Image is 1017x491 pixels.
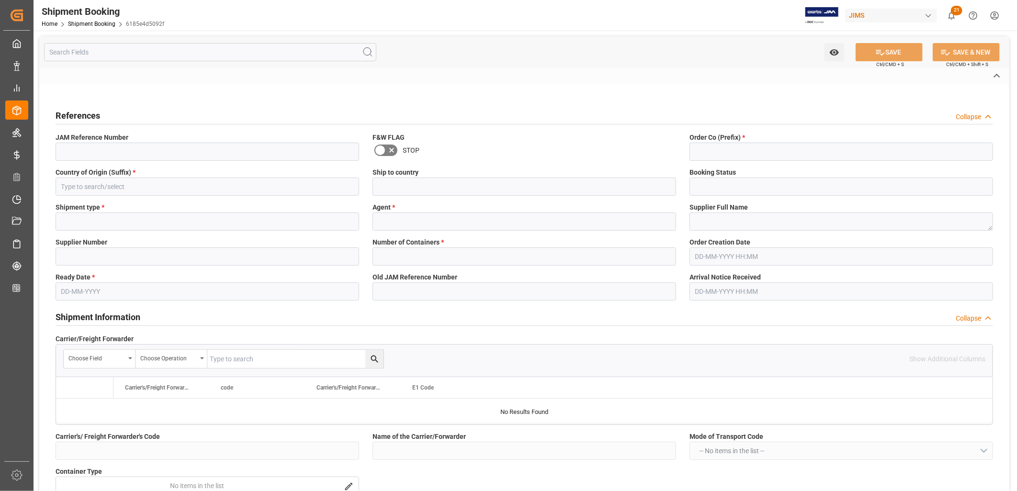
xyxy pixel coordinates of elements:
[56,133,128,143] span: JAM Reference Number
[689,442,993,460] button: open menu
[42,4,164,19] div: Shipment Booking
[689,237,750,247] span: Order Creation Date
[64,350,136,368] button: open menu
[56,467,102,477] span: Container Type
[695,446,769,456] span: -- No items in the list --
[56,334,134,344] span: Carrier/Freight Forwarder
[68,21,115,27] a: Shipment Booking
[56,109,100,122] h2: References
[876,61,904,68] span: Ctrl/CMD + S
[373,272,457,282] span: Old JAM Reference Number
[44,43,376,61] input: Search Fields
[56,432,160,442] span: Carrier's/ Freight Forwarder's Code
[951,6,962,15] span: 21
[956,112,981,122] div: Collapse
[689,282,993,301] input: DD-MM-YYYY HH:MM
[207,350,384,368] input: Type to search
[825,43,844,61] button: open menu
[42,21,57,27] a: Home
[403,145,419,156] span: STOP
[365,350,384,368] button: search button
[221,384,233,391] span: code
[689,167,736,178] span: Booking Status
[941,5,962,26] button: show 21 new notifications
[56,167,136,178] span: Country of Origin (Suffix)
[373,432,466,442] span: Name of the Carrier/Forwarder
[689,272,761,282] span: Arrival Notice Received
[689,247,993,266] input: DD-MM-YYYY HH:MM
[56,237,107,247] span: Supplier Number
[845,6,941,24] button: JIMS
[140,352,197,363] div: Choose Operation
[689,432,763,442] span: Mode of Transport Code
[316,384,381,391] span: Carrier's/Freight Forwarder's Name
[412,384,434,391] span: E1 Code
[689,202,748,212] span: Supplier Full Name
[125,384,189,391] span: Carrier's/Freight Forwarder's Code
[962,5,984,26] button: Help Center
[373,167,418,178] span: Ship to country
[689,133,745,143] span: Order Co (Prefix)
[68,352,125,363] div: Choose field
[56,178,359,196] input: Type to search/select
[373,237,444,247] span: Number of Containers
[170,482,225,490] span: No items in the list
[946,61,988,68] span: Ctrl/CMD + Shift + S
[56,202,104,212] span: Shipment type
[956,313,981,324] div: Collapse
[373,133,405,143] span: F&W FLAG
[136,350,207,368] button: open menu
[845,9,937,22] div: JIMS
[805,7,838,24] img: Exertis%20JAM%20-%20Email%20Logo.jpg_1722504956.jpg
[933,43,1000,61] button: SAVE & NEW
[56,272,95,282] span: Ready Date
[56,311,140,324] h2: Shipment Information
[373,202,395,212] span: Agent
[56,282,359,301] input: DD-MM-YYYY
[856,43,923,61] button: SAVE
